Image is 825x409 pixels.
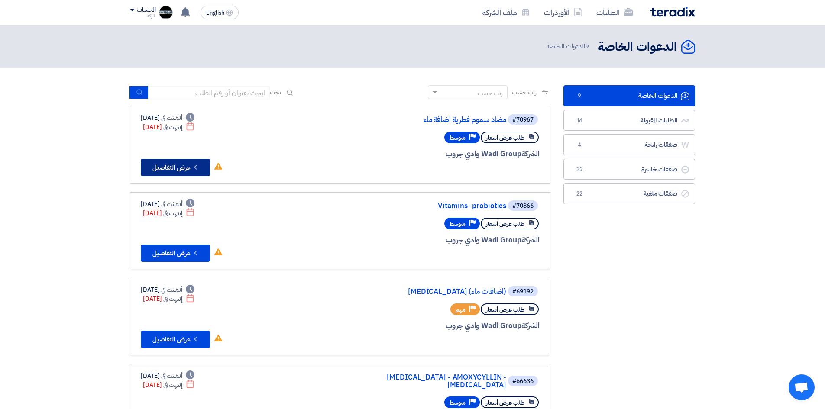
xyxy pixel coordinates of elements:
span: الشركة [521,148,540,159]
a: الطلبات المقبولة16 [563,110,695,131]
div: الحساب [137,6,155,14]
div: [DATE] [143,294,194,303]
div: [DATE] [143,209,194,218]
div: رتب حسب [478,89,503,98]
div: #70866 [512,203,534,209]
span: طلب عرض أسعار [486,220,524,228]
div: [DATE] [141,113,194,122]
span: بحث [270,88,281,97]
img: Teradix logo [650,7,695,17]
img: WhatsApp_Image__at__AM_1744277184965.jpeg [159,6,173,19]
input: ابحث بعنوان أو رقم الطلب [149,86,270,99]
button: عرض التفاصيل [141,331,210,348]
button: عرض التفاصيل [141,159,210,176]
div: Wadi Group وادي جروب [331,148,540,160]
div: [DATE] [141,200,194,209]
span: 9 [574,92,585,100]
span: English [206,10,224,16]
span: إنتهت في [163,380,182,390]
span: 16 [574,116,585,125]
span: إنتهت في [163,209,182,218]
a: الطلبات [589,2,640,23]
span: الشركة [521,235,540,245]
div: [DATE] [143,380,194,390]
span: إنتهت في [163,122,182,132]
span: مهم [456,306,466,314]
a: مضاد سموم فطرية اضافة ماء [333,116,506,124]
div: [DATE] [143,122,194,132]
div: دردشة مفتوحة [789,374,815,400]
div: Wadi Group وادي جروب [331,235,540,246]
span: إنتهت في [163,294,182,303]
a: ملف الشركة [476,2,537,23]
a: صفقات ملغية22 [563,183,695,204]
div: #69192 [512,289,534,295]
span: متوسط [450,134,466,142]
button: English [201,6,239,19]
span: 9 [585,42,589,51]
span: طلب عرض أسعار [486,399,524,407]
span: متوسط [450,220,466,228]
div: Wadi Group وادي جروب [331,320,540,332]
a: الأوردرات [537,2,589,23]
div: [DATE] [141,371,194,380]
span: الدعوات الخاصة [547,42,591,52]
a: صفقات خاسرة32 [563,159,695,180]
a: الدعوات الخاصة9 [563,85,695,106]
button: عرض التفاصيل [141,245,210,262]
a: Vitamins -probiotics [333,202,506,210]
div: #70967 [512,117,534,123]
div: شركة [130,13,155,18]
a: صفقات رابحة4 [563,134,695,155]
span: الشركة [521,320,540,331]
span: متوسط [450,399,466,407]
h2: الدعوات الخاصة [598,39,677,55]
span: طلب عرض أسعار [486,134,524,142]
span: أنشئت في [161,285,182,294]
span: طلب عرض أسعار [486,306,524,314]
span: أنشئت في [161,371,182,380]
div: [DATE] [141,285,194,294]
a: [MEDICAL_DATA] - AMOXYCYLLIN -[MEDICAL_DATA] [333,374,506,389]
a: [MEDICAL_DATA] (اضافات ماء) [333,288,506,296]
span: أنشئت في [161,113,182,122]
span: رتب حسب [512,88,537,97]
span: 4 [574,141,585,149]
div: #66636 [512,378,534,384]
span: 32 [574,165,585,174]
span: أنشئت في [161,200,182,209]
span: 22 [574,190,585,198]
